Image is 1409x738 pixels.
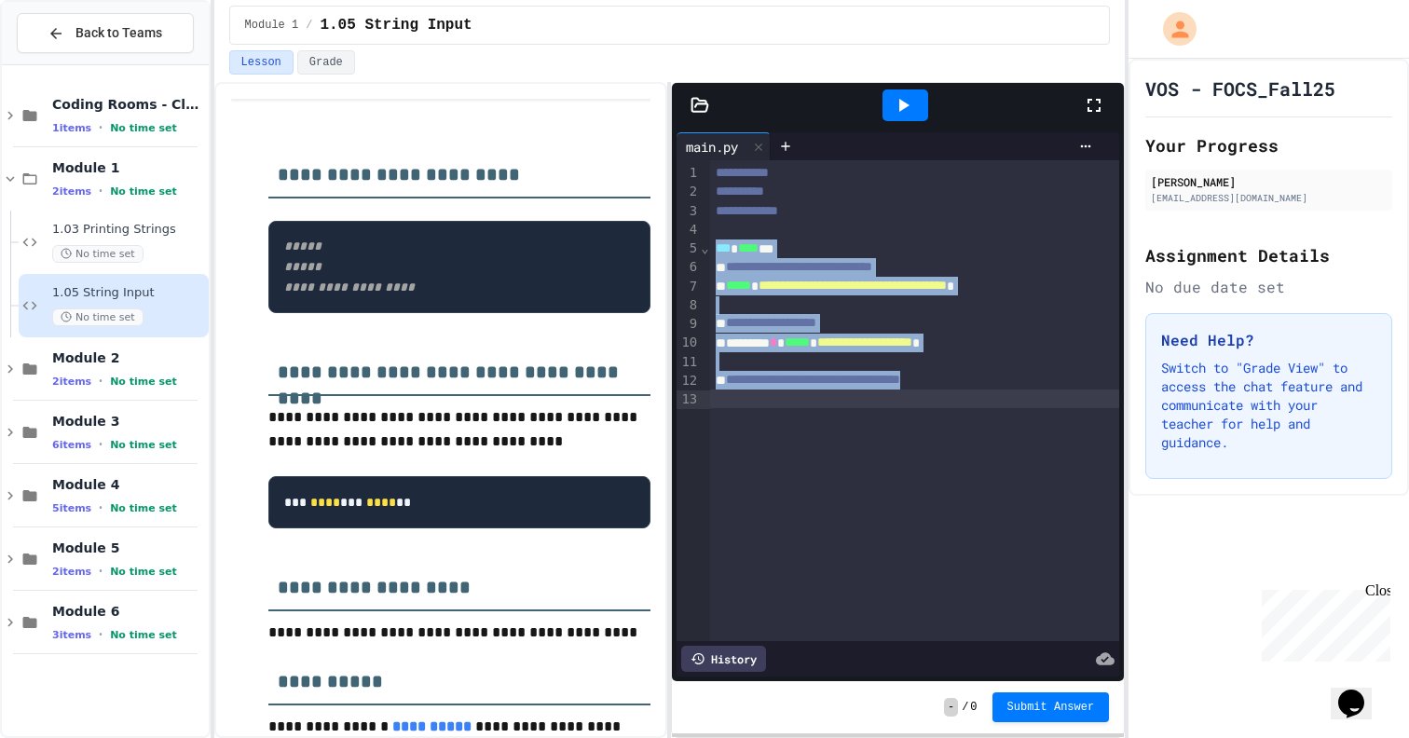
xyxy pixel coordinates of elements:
div: Chat with us now!Close [7,7,129,118]
span: 1.03 Printing Strings [52,222,205,238]
span: No time set [110,502,177,514]
div: 12 [677,372,700,390]
span: / [962,700,968,715]
div: My Account [1143,7,1201,50]
span: No time set [110,122,177,134]
div: main.py [677,132,771,160]
h1: VOS - FOCS_Fall25 [1145,75,1335,102]
button: Back to Teams [17,13,194,53]
span: 3 items [52,629,91,641]
span: 2 items [52,376,91,388]
button: Submit Answer [992,692,1110,722]
div: 2 [677,183,700,201]
span: No time set [110,439,177,451]
div: No due date set [1145,276,1392,298]
span: No time set [52,308,144,326]
iframe: chat widget [1331,663,1390,719]
div: [EMAIL_ADDRESS][DOMAIN_NAME] [1151,191,1387,205]
span: Module 1 [245,18,299,33]
iframe: chat widget [1254,582,1390,662]
div: 11 [677,353,700,372]
div: 10 [677,334,700,352]
h3: Need Help? [1161,329,1376,351]
span: 5 items [52,502,91,514]
span: Module 2 [52,349,205,366]
span: No time set [110,376,177,388]
span: • [99,500,103,515]
span: • [99,374,103,389]
div: History [681,646,766,672]
span: 6 items [52,439,91,451]
span: • [99,120,103,135]
span: No time set [110,566,177,578]
span: • [99,627,103,642]
span: Fold line [700,240,709,255]
span: • [99,564,103,579]
span: Module 3 [52,413,205,430]
span: Module 6 [52,603,205,620]
div: 8 [677,296,700,315]
div: 9 [677,315,700,334]
span: • [99,437,103,452]
span: 1.05 String Input [52,285,205,301]
span: Back to Teams [75,23,162,43]
span: / [306,18,312,33]
span: 2 items [52,185,91,198]
span: 2 items [52,566,91,578]
span: Coding Rooms - Class Activities [52,96,205,113]
span: - [944,698,958,717]
div: main.py [677,137,747,157]
span: No time set [110,185,177,198]
span: 1 items [52,122,91,134]
button: Lesson [229,50,294,75]
span: 1.05 String Input [320,14,472,36]
span: Module 1 [52,159,205,176]
span: Module 4 [52,476,205,493]
span: No time set [52,245,144,263]
h2: Assignment Details [1145,242,1392,268]
div: 6 [677,258,700,277]
div: 13 [677,390,700,409]
div: 5 [677,239,700,258]
button: Grade [297,50,355,75]
span: No time set [110,629,177,641]
h2: Your Progress [1145,132,1392,158]
div: 3 [677,202,700,221]
p: Switch to "Grade View" to access the chat feature and communicate with your teacher for help and ... [1161,359,1376,452]
span: • [99,184,103,198]
div: 7 [677,278,700,296]
div: 4 [677,221,700,239]
span: Submit Answer [1007,700,1095,715]
div: [PERSON_NAME] [1151,173,1387,190]
span: 0 [970,700,977,715]
div: 1 [677,164,700,183]
span: Module 5 [52,540,205,556]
